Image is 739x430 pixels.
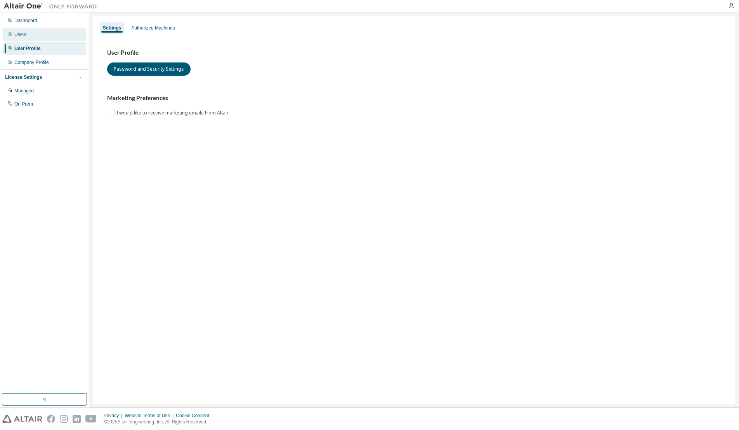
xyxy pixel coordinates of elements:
[2,415,42,423] img: altair_logo.svg
[14,31,26,38] div: Users
[73,415,81,423] img: linkedin.svg
[47,415,55,423] img: facebook.svg
[14,59,49,66] div: Company Profile
[104,413,125,419] div: Privacy
[131,25,175,31] div: Authorized Machines
[125,413,176,419] div: Website Terms of Use
[5,74,42,80] div: License Settings
[85,415,97,423] img: youtube.svg
[60,415,68,423] img: instagram.svg
[14,45,40,52] div: User Profile
[107,49,721,57] h3: User Profile
[107,62,191,76] button: Password and Security Settings
[14,101,33,107] div: On Prem
[176,413,213,419] div: Cookie Consent
[4,2,101,10] img: Altair One
[103,25,121,31] div: Settings
[104,419,214,425] p: © 2025 Altair Engineering, Inc. All Rights Reserved.
[116,108,230,118] label: I would like to receive marketing emails from Altair
[14,17,37,24] div: Dashboard
[107,94,721,102] h3: Marketing Preferences
[14,88,34,94] div: Managed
